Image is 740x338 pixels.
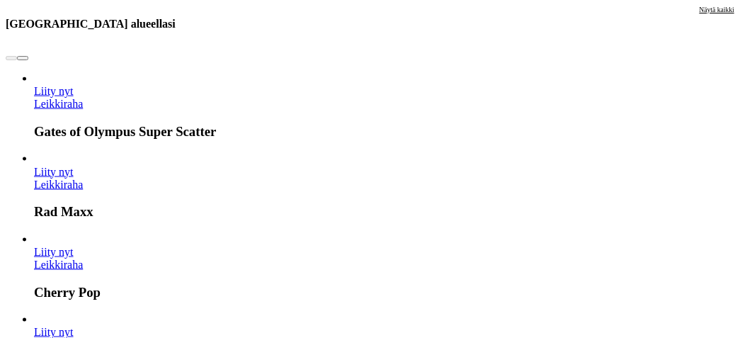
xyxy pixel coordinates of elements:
[34,85,74,97] a: Gates of Olympus Super Scatter
[700,6,734,13] span: Näytä kaikki
[6,56,17,60] button: prev slide
[34,179,83,191] a: Rad Maxx
[34,166,74,178] span: Liity nyt
[34,166,74,178] a: Rad Maxx
[34,98,83,110] a: Gates of Olympus Super Scatter
[34,85,74,97] span: Liity nyt
[34,259,83,271] a: Cherry Pop
[34,326,74,338] span: Liity nyt
[17,56,28,60] button: next slide
[34,246,74,258] span: Liity nyt
[700,6,734,42] a: Näytä kaikki
[34,326,74,338] a: Thor’s Rage
[34,246,74,258] a: Cherry Pop
[6,17,176,30] h3: [GEOGRAPHIC_DATA] alueellasi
